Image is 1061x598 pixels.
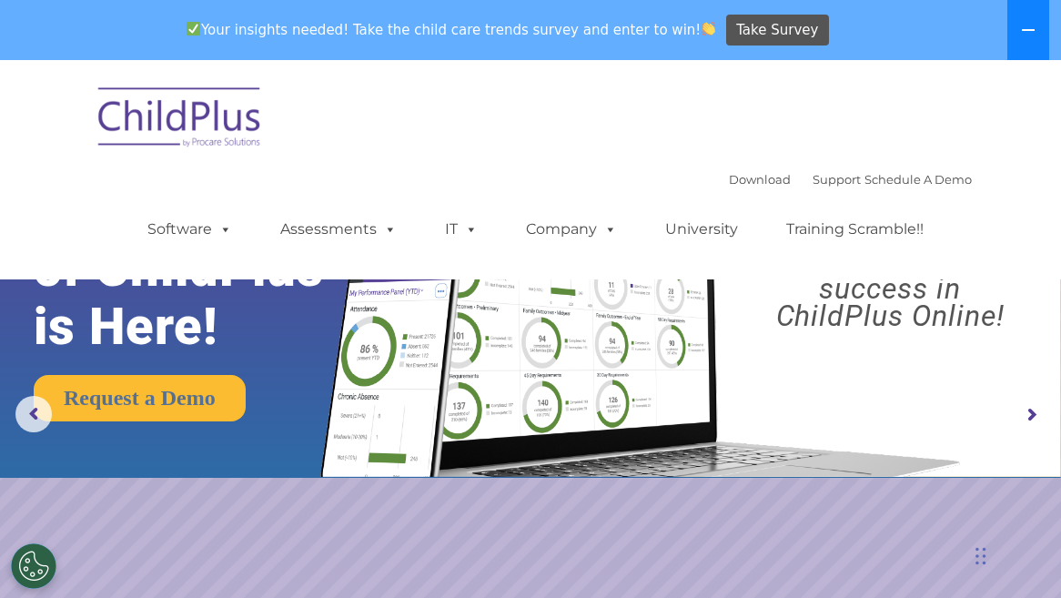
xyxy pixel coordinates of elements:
[11,543,56,589] button: Cookies Settings
[729,172,791,187] a: Download
[736,15,818,46] span: Take Survey
[427,211,496,248] a: IT
[129,211,250,248] a: Software
[729,172,972,187] font: |
[187,22,200,35] img: ✅
[647,211,756,248] a: University
[34,181,372,356] rs-layer: The Future of ChildPlus is Here!
[34,375,246,421] a: Request a Demo
[813,172,861,187] a: Support
[975,529,986,583] div: Drag
[89,75,271,166] img: ChildPlus by Procare Solutions
[702,22,715,35] img: 👏
[864,172,972,187] a: Schedule A Demo
[733,193,1047,329] rs-layer: Boost your productivity and streamline your success in ChildPlus Online!
[178,12,723,47] span: Your insights needed! Take the child care trends survey and enter to win!
[754,401,1061,598] iframe: Chat Widget
[262,211,415,248] a: Assessments
[508,211,635,248] a: Company
[768,211,942,248] a: Training Scramble!!
[726,15,829,46] a: Take Survey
